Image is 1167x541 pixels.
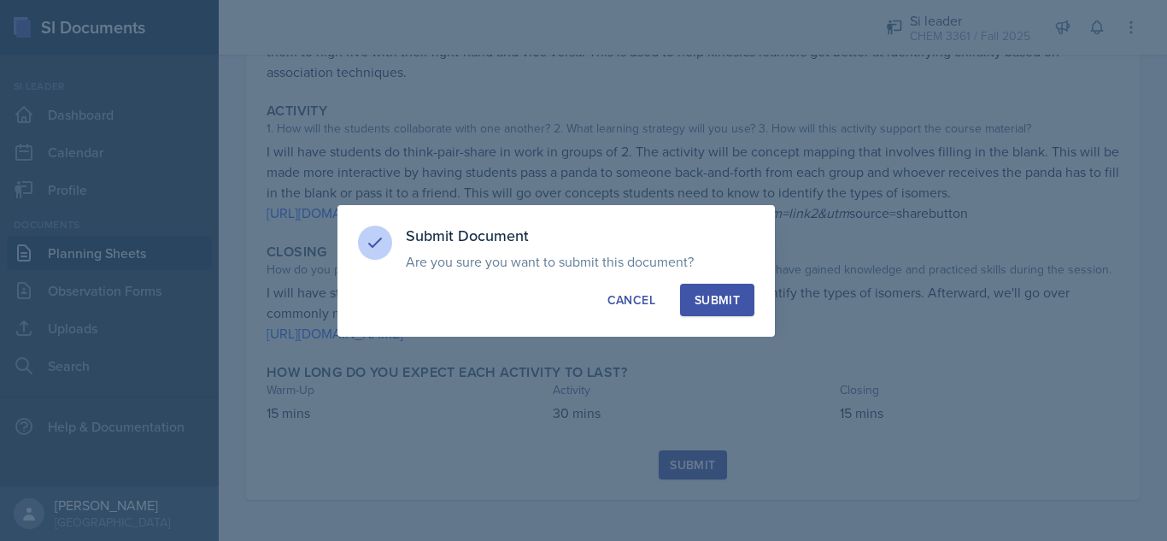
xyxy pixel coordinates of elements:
[695,291,740,309] div: Submit
[680,284,754,316] button: Submit
[607,291,655,309] div: Cancel
[406,253,754,270] p: Are you sure you want to submit this document?
[593,284,670,316] button: Cancel
[406,226,754,246] h3: Submit Document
